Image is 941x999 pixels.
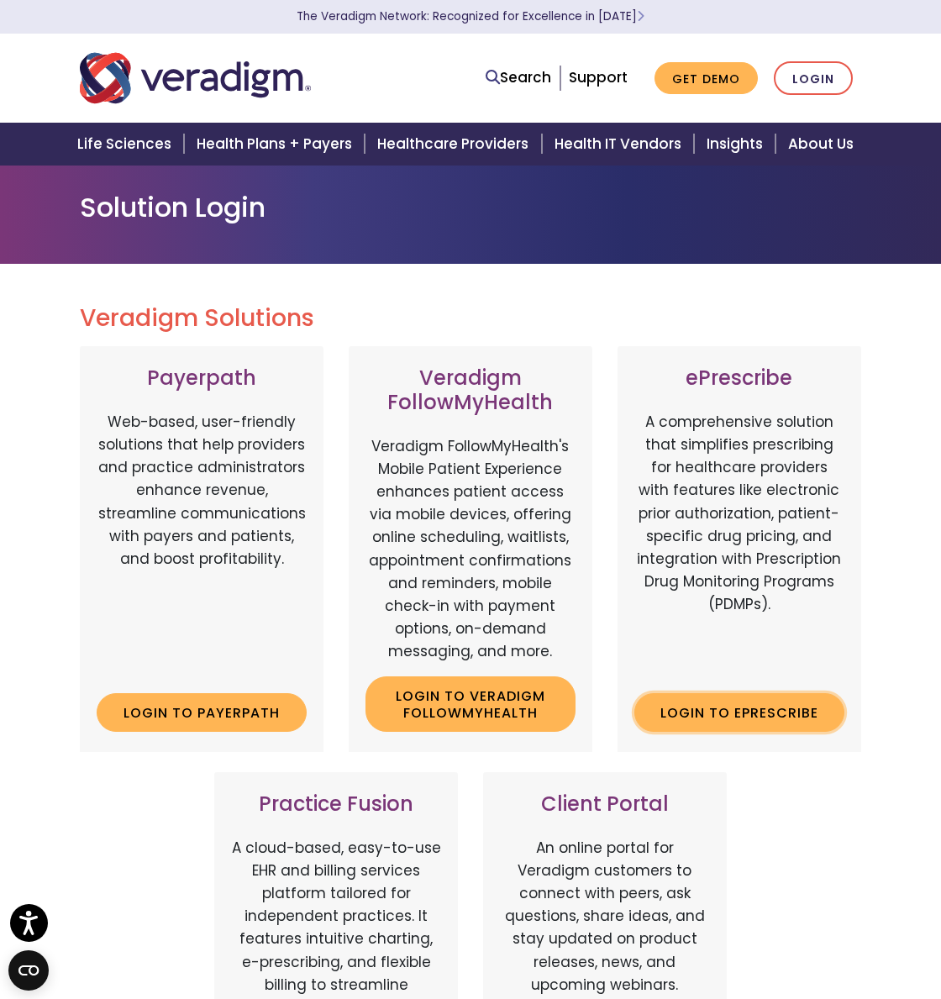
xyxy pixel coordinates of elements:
[365,366,576,415] h3: Veradigm FollowMyHealth
[365,676,576,731] a: Login to Veradigm FollowMyHealth
[97,693,307,732] a: Login to Payerpath
[778,123,874,166] a: About Us
[774,61,853,96] a: Login
[80,192,861,223] h1: Solution Login
[231,792,441,817] h3: Practice Fusion
[97,366,307,391] h3: Payerpath
[544,123,697,166] a: Health IT Vendors
[500,792,710,817] h3: Client Portal
[486,66,551,89] a: Search
[365,435,576,664] p: Veradigm FollowMyHealth's Mobile Patient Experience enhances patient access via mobile devices, o...
[97,411,307,680] p: Web-based, user-friendly solutions that help providers and practice administrators enhance revenu...
[187,123,367,166] a: Health Plans + Payers
[8,950,49,991] button: Open CMP widget
[654,62,758,95] a: Get Demo
[637,8,644,24] span: Learn More
[697,123,778,166] a: Insights
[80,50,311,106] img: Veradigm logo
[67,123,187,166] a: Life Sciences
[367,123,544,166] a: Healthcare Providers
[634,411,844,680] p: A comprehensive solution that simplifies prescribing for healthcare providers with features like ...
[297,8,644,24] a: The Veradigm Network: Recognized for Excellence in [DATE]Learn More
[618,878,921,979] iframe: Drift Chat Widget
[634,693,844,732] a: Login to ePrescribe
[634,366,844,391] h3: ePrescribe
[569,67,628,87] a: Support
[80,304,861,333] h2: Veradigm Solutions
